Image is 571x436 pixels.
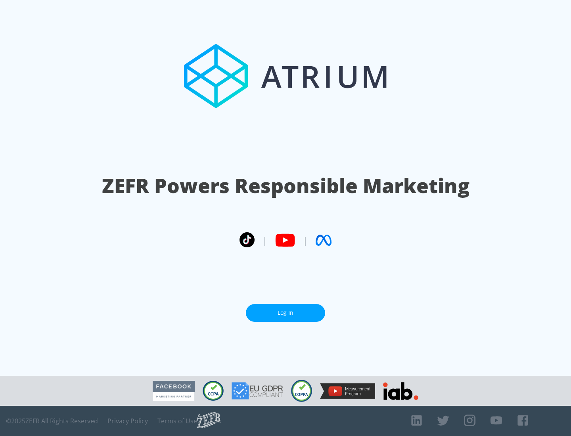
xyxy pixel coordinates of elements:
a: Terms of Use [157,417,197,425]
img: COPPA Compliant [291,380,312,402]
img: YouTube Measurement Program [320,383,375,399]
span: | [303,234,308,246]
span: | [263,234,267,246]
span: © 2025 ZEFR All Rights Reserved [6,417,98,425]
a: Privacy Policy [107,417,148,425]
h1: ZEFR Powers Responsible Marketing [102,172,469,199]
img: GDPR Compliant [232,382,283,400]
img: IAB [383,382,418,400]
img: CCPA Compliant [203,381,224,401]
img: Facebook Marketing Partner [153,381,195,401]
a: Log In [246,304,325,322]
